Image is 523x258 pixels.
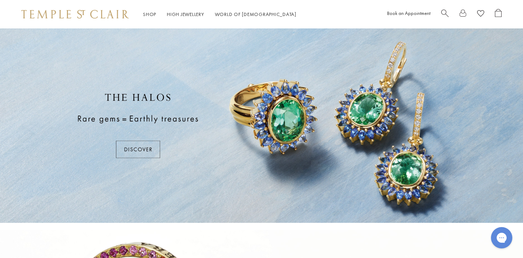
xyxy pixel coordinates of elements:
[387,10,430,16] a: Book an Appointment
[495,9,502,20] a: Open Shopping Bag
[477,9,484,20] a: View Wishlist
[21,10,129,18] img: Temple St. Clair
[143,10,296,19] nav: Main navigation
[487,225,516,251] iframe: Gorgias live chat messenger
[441,9,449,20] a: Search
[215,11,296,17] a: World of [DEMOGRAPHIC_DATA]World of [DEMOGRAPHIC_DATA]
[167,11,204,17] a: High JewelleryHigh Jewellery
[143,11,156,17] a: ShopShop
